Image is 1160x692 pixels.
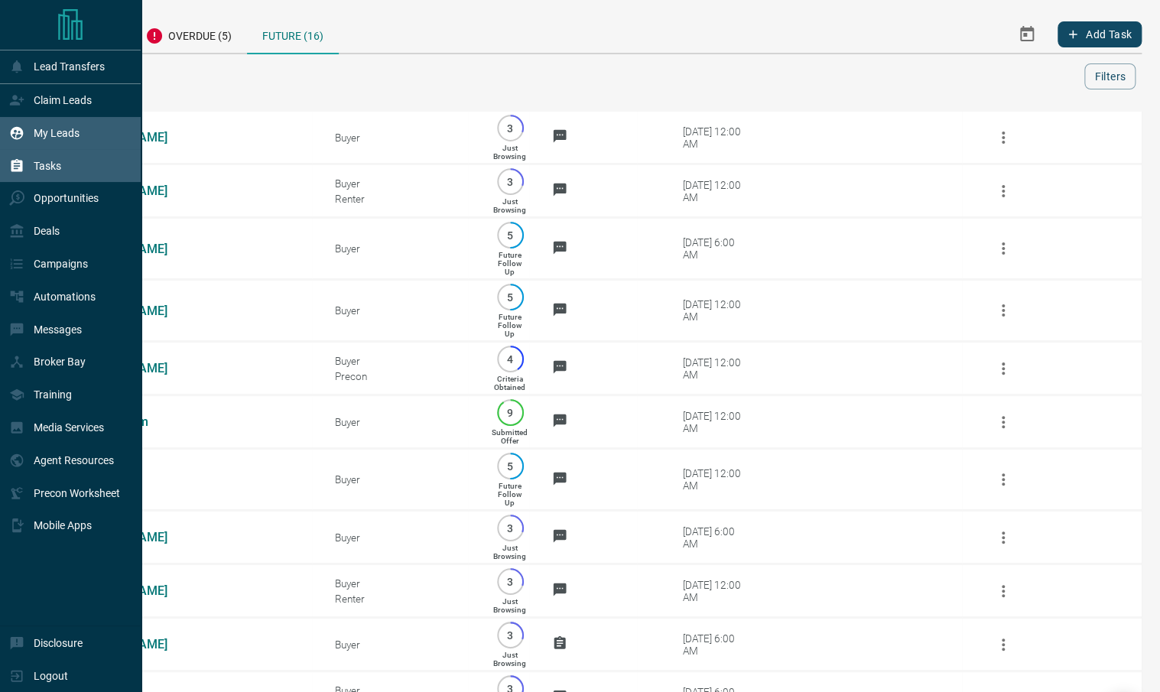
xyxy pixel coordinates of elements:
[683,579,748,603] div: [DATE] 12:00 AM
[493,197,526,214] p: Just Browsing
[335,370,468,382] div: Precon
[505,353,516,365] p: 4
[505,522,516,534] p: 3
[493,144,526,161] p: Just Browsing
[498,251,522,276] p: Future Follow Up
[505,576,516,587] p: 3
[335,304,468,317] div: Buyer
[505,407,516,418] p: 9
[683,236,748,261] div: [DATE] 6:00 AM
[683,525,748,550] div: [DATE] 6:00 AM
[247,15,339,54] div: Future (16)
[1084,63,1136,89] button: Filters
[335,593,468,605] div: Renter
[493,544,526,560] p: Just Browsing
[683,356,748,381] div: [DATE] 12:00 AM
[335,177,468,190] div: Buyer
[505,460,516,472] p: 5
[493,597,526,614] p: Just Browsing
[493,651,526,668] p: Just Browsing
[130,15,247,53] div: Overdue (5)
[683,179,748,203] div: [DATE] 12:00 AM
[492,428,528,445] p: Submitted Offer
[498,313,522,338] p: Future Follow Up
[335,242,468,255] div: Buyer
[683,125,748,150] div: [DATE] 12:00 AM
[335,531,468,544] div: Buyer
[335,132,468,144] div: Buyer
[1009,16,1045,53] button: Select Date Range
[505,122,516,134] p: 3
[335,193,468,205] div: Renter
[505,629,516,641] p: 3
[683,467,748,492] div: [DATE] 12:00 AM
[683,410,748,434] div: [DATE] 12:00 AM
[335,416,468,428] div: Buyer
[335,473,468,486] div: Buyer
[335,355,468,367] div: Buyer
[335,577,468,590] div: Buyer
[1058,21,1142,47] button: Add Task
[498,482,522,507] p: Future Follow Up
[335,638,468,651] div: Buyer
[505,176,516,187] p: 3
[494,375,525,391] p: Criteria Obtained
[683,298,748,323] div: [DATE] 12:00 AM
[683,632,748,657] div: [DATE] 6:00 AM
[505,291,516,303] p: 5
[505,229,516,241] p: 5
